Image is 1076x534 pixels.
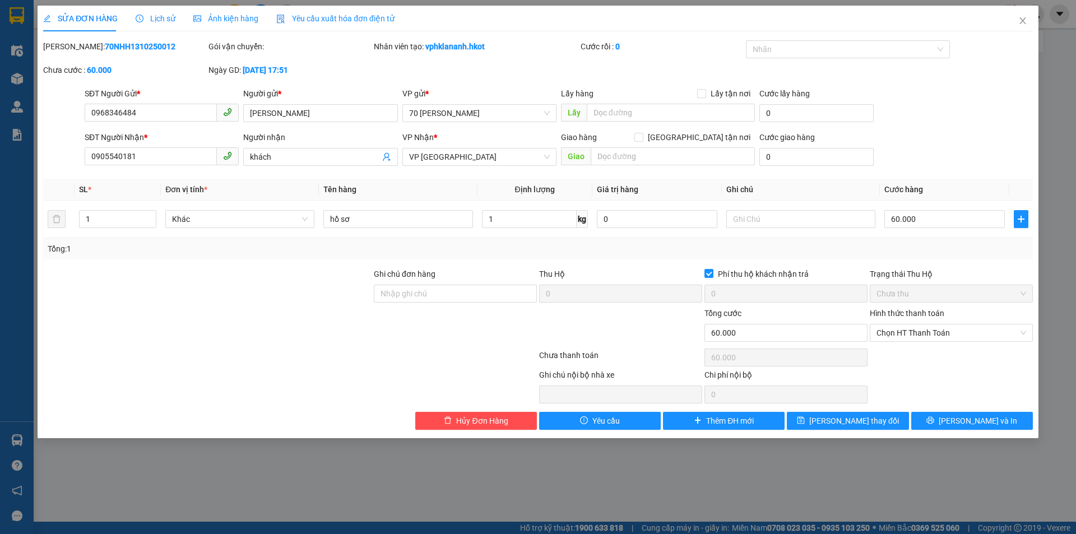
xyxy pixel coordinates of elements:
[1014,210,1028,228] button: plus
[876,285,1026,302] span: Chưa thu
[43,14,118,23] span: SỬA ĐƠN HÀNG
[591,147,755,165] input: Dọc đường
[561,104,587,122] span: Lấy
[1007,6,1038,37] button: Close
[243,66,288,75] b: [DATE] 17:51
[539,270,565,278] span: Thu Hộ
[402,87,556,100] div: VP gửi
[48,210,66,228] button: delete
[797,416,805,425] span: save
[409,148,550,165] span: VP Đà Nẵng
[643,131,755,143] span: [GEOGRAPHIC_DATA] tận nơi
[402,133,434,142] span: VP Nhận
[759,104,874,122] input: Cước lấy hàng
[759,148,874,166] input: Cước giao hàng
[105,42,175,51] b: 70NHH1310250012
[726,210,875,228] input: Ghi Chú
[208,64,372,76] div: Ngày GD:
[415,412,537,430] button: deleteHủy Đơn Hàng
[193,15,201,22] span: picture
[425,42,485,51] b: vphklananh.hkot
[615,42,620,51] b: 0
[577,210,588,228] span: kg
[172,211,308,227] span: Khác
[561,89,593,98] span: Lấy hàng
[759,133,815,142] label: Cước giao hàng
[87,66,112,75] b: 60.000
[592,415,620,427] span: Yêu cầu
[374,40,578,53] div: Nhân viên tạo:
[43,40,206,53] div: [PERSON_NAME]:
[561,133,597,142] span: Giao hàng
[374,270,435,278] label: Ghi chú đơn hàng
[561,147,591,165] span: Giao
[43,64,206,76] div: Chưa cước :
[809,415,899,427] span: [PERSON_NAME] thay đổi
[580,416,588,425] span: exclamation-circle
[911,412,1033,430] button: printer[PERSON_NAME] và In
[694,416,702,425] span: plus
[939,415,1017,427] span: [PERSON_NAME] và In
[323,185,356,194] span: Tên hàng
[515,185,555,194] span: Định lượng
[1014,215,1028,224] span: plus
[85,87,239,100] div: SĐT Người Gửi
[79,185,88,194] span: SL
[870,268,1033,280] div: Trạng thái Thu Hộ
[223,108,232,117] span: phone
[243,131,397,143] div: Người nhận
[193,14,258,23] span: Ảnh kiện hàng
[323,210,472,228] input: VD: Bàn, Ghế
[223,151,232,160] span: phone
[704,369,868,386] div: Chi phí nội bộ
[706,415,754,427] span: Thêm ĐH mới
[539,369,702,386] div: Ghi chú nội bộ nhà xe
[787,412,908,430] button: save[PERSON_NAME] thay đổi
[85,131,239,143] div: SĐT Người Nhận
[1018,16,1027,25] span: close
[48,243,415,255] div: Tổng: 1
[456,415,508,427] span: Hủy Đơn Hàng
[722,179,880,201] th: Ghi chú
[587,104,755,122] input: Dọc đường
[876,324,1026,341] span: Chọn HT Thanh Toán
[43,15,51,22] span: edit
[208,40,372,53] div: Gói vận chuyển:
[409,105,550,122] span: 70 Nguyễn Hữu Huân
[713,268,813,280] span: Phí thu hộ khách nhận trả
[759,89,810,98] label: Cước lấy hàng
[276,14,395,23] span: Yêu cầu xuất hóa đơn điện tử
[276,15,285,24] img: icon
[165,185,207,194] span: Đơn vị tính
[382,152,391,161] span: user-add
[444,416,452,425] span: delete
[663,412,785,430] button: plusThêm ĐH mới
[136,14,175,23] span: Lịch sử
[706,87,755,100] span: Lấy tận nơi
[884,185,923,194] span: Cước hàng
[597,185,638,194] span: Giá trị hàng
[136,15,143,22] span: clock-circle
[926,416,934,425] span: printer
[581,40,744,53] div: Cước rồi :
[538,349,703,369] div: Chưa thanh toán
[704,309,741,318] span: Tổng cước
[374,285,537,303] input: Ghi chú đơn hàng
[539,412,661,430] button: exclamation-circleYêu cầu
[243,87,397,100] div: Người gửi
[870,309,944,318] label: Hình thức thanh toán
